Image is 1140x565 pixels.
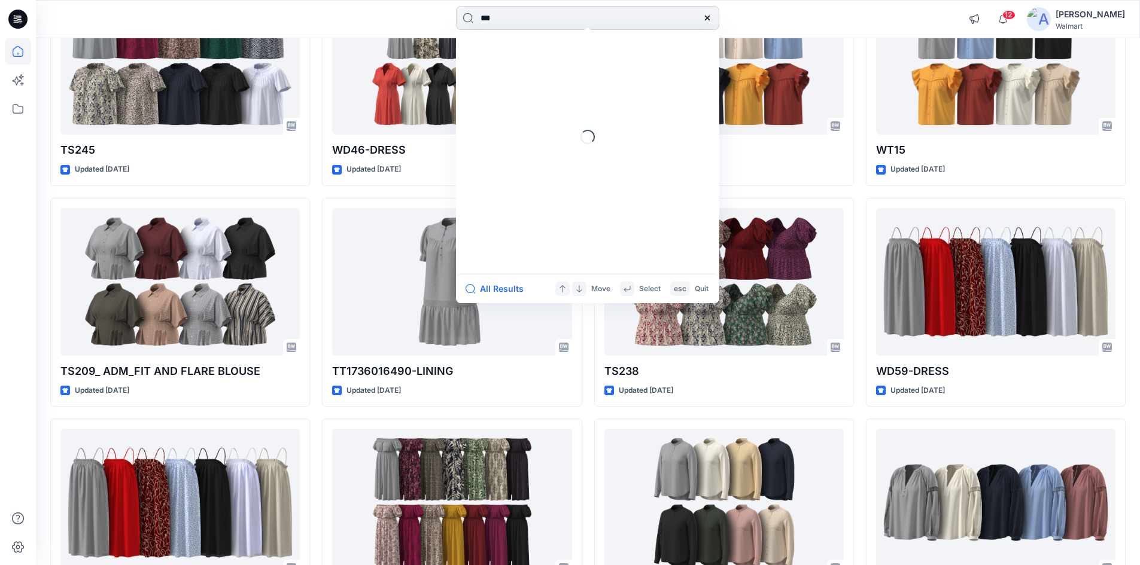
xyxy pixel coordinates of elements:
p: WT15 [876,142,1115,158]
p: Updated [DATE] [890,384,945,397]
p: Updated [DATE] [346,163,401,176]
a: TS209_ ADM_FIT AND FLARE BLOUSE [60,208,300,356]
p: WD46-DRESS [332,142,571,158]
p: WD59-DRESS [876,363,1115,380]
p: Updated [DATE] [75,384,129,397]
a: WD59-DRESS [876,208,1115,356]
p: TS245 [60,142,300,158]
a: TT1736016490-LINING [332,208,571,356]
p: WT15 OPT [604,142,844,158]
div: [PERSON_NAME] [1056,7,1125,22]
span: 12 [1002,10,1016,20]
p: TS209_ ADM_FIT AND FLARE BLOUSE [60,363,300,380]
a: TS238 [604,208,844,356]
p: Updated [DATE] [890,163,945,176]
p: Updated [DATE] [346,384,401,397]
p: Quit [695,283,709,295]
p: esc [674,283,686,295]
button: All Results [466,282,531,296]
p: Move [591,283,610,295]
p: Updated [DATE] [619,384,673,397]
img: avatar [1027,7,1051,31]
p: Select [639,283,661,295]
div: Walmart [1056,22,1125,30]
p: TS238 [604,363,844,380]
p: Updated [DATE] [75,163,129,176]
p: TT1736016490-LINING [332,363,571,380]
